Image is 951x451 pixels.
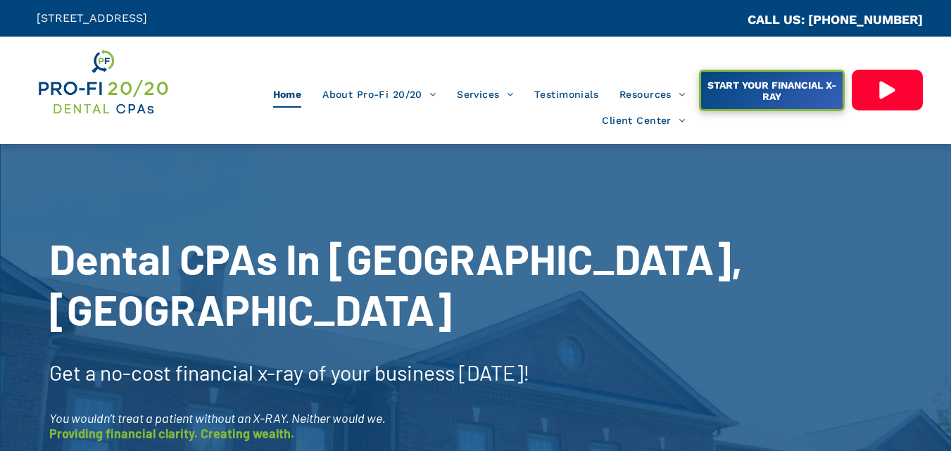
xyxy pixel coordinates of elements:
a: Resources [609,81,695,108]
a: CALL US: [PHONE_NUMBER] [748,12,923,27]
a: Testimonials [524,81,609,108]
a: About Pro-Fi 20/20 [312,81,446,108]
a: START YOUR FINANCIAL X-RAY [699,70,845,111]
span: [STREET_ADDRESS] [37,11,147,25]
span: START YOUR FINANCIAL X-RAY [703,72,841,109]
span: of your business [DATE]! [308,360,530,385]
span: Get a [49,360,96,385]
span: Dental CPAs In [GEOGRAPHIC_DATA], [GEOGRAPHIC_DATA] [49,233,743,334]
span: You wouldn’t treat a patient without an X-RAY. Neither would we. [49,410,386,426]
a: Home [263,81,313,108]
span: CA::CALLC [688,13,748,27]
a: Services [446,81,524,108]
img: Get Dental CPA Consulting, Bookkeeping, & Bank Loans [37,47,170,117]
a: Client Center [591,108,695,134]
span: no-cost financial x-ray [100,360,303,385]
span: Providing financial clarity. Creating wealth. [49,426,294,441]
